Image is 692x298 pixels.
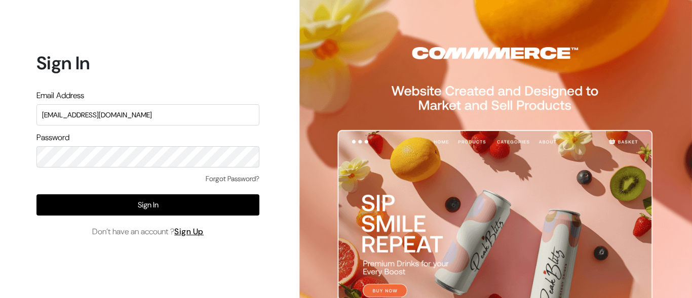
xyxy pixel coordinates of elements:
[36,90,84,102] label: Email Address
[92,226,204,238] span: Don’t have an account ?
[206,174,259,184] a: Forgot Password?
[36,52,259,74] h1: Sign In
[36,132,69,144] label: Password
[174,226,204,237] a: Sign Up
[36,194,259,216] button: Sign In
